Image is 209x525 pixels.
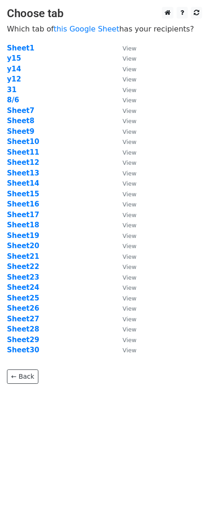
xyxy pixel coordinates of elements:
a: View [113,169,136,177]
a: View [113,65,136,73]
a: View [113,325,136,333]
small: View [123,305,136,312]
a: Sheet25 [7,294,39,302]
small: View [123,138,136,145]
a: View [113,54,136,62]
strong: Sheet20 [7,242,39,250]
small: View [123,263,136,270]
a: View [113,75,136,83]
a: View [113,96,136,104]
a: View [113,44,136,52]
small: View [123,253,136,260]
a: View [113,127,136,136]
a: Sheet16 [7,200,39,208]
a: Sheet1 [7,44,34,52]
a: View [113,273,136,281]
a: View [113,200,136,208]
a: Sheet9 [7,127,34,136]
a: Sheet15 [7,190,39,198]
small: View [123,149,136,156]
small: View [123,326,136,333]
a: View [113,336,136,344]
strong: Sheet27 [7,315,39,323]
a: View [113,304,136,312]
a: View [113,315,136,323]
a: Sheet10 [7,137,39,146]
a: View [113,252,136,261]
a: Sheet21 [7,252,39,261]
small: View [123,107,136,114]
a: 8/6 [7,96,19,104]
a: Sheet14 [7,179,39,187]
small: View [123,55,136,62]
a: View [113,294,136,302]
small: View [123,337,136,344]
small: View [123,45,136,52]
a: View [113,86,136,94]
strong: Sheet26 [7,304,39,312]
small: View [123,284,136,291]
small: View [123,97,136,104]
a: View [113,346,136,354]
a: ← Back [7,369,38,384]
small: View [123,128,136,135]
a: Sheet24 [7,283,39,292]
small: View [123,170,136,177]
a: Sheet11 [7,148,39,156]
strong: Sheet17 [7,211,39,219]
p: Which tab of has your recipients? [7,24,202,34]
small: View [123,232,136,239]
small: View [123,212,136,219]
a: Sheet19 [7,231,39,240]
a: View [113,148,136,156]
a: View [113,117,136,125]
a: View [113,137,136,146]
small: View [123,316,136,323]
small: View [123,347,136,354]
a: View [113,242,136,250]
a: View [113,262,136,271]
a: Sheet13 [7,169,39,177]
a: Sheet8 [7,117,34,125]
a: y14 [7,65,21,73]
small: View [123,201,136,208]
a: Sheet30 [7,346,39,354]
a: View [113,221,136,229]
strong: Sheet23 [7,273,39,281]
small: View [123,159,136,166]
a: Sheet18 [7,221,39,229]
small: View [123,76,136,83]
a: y12 [7,75,21,83]
a: View [113,283,136,292]
a: Sheet22 [7,262,39,271]
a: View [113,158,136,167]
a: Sheet29 [7,336,39,344]
a: Sheet12 [7,158,39,167]
a: View [113,106,136,115]
a: Sheet7 [7,106,34,115]
a: View [113,211,136,219]
small: View [123,118,136,125]
a: Sheet28 [7,325,39,333]
a: View [113,190,136,198]
small: View [123,87,136,94]
a: 31 [7,86,17,94]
